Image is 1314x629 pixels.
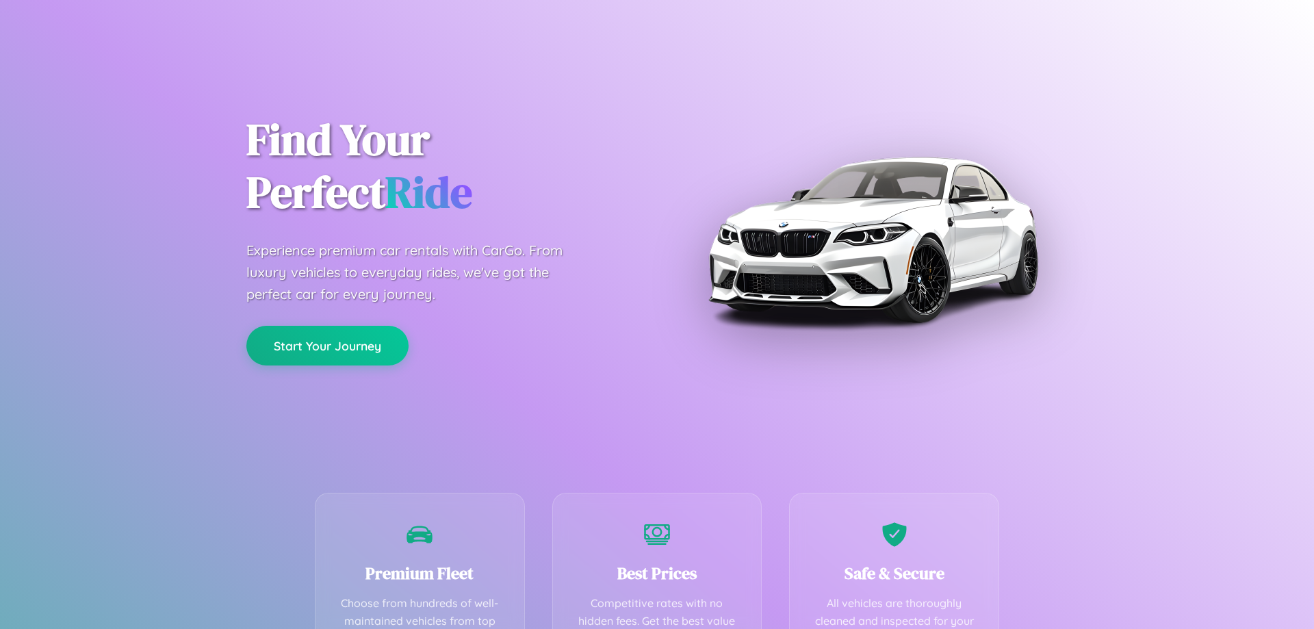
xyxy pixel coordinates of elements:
[701,68,1044,411] img: Premium BMW car rental vehicle
[246,240,589,305] p: Experience premium car rentals with CarGo. From luxury vehicles to everyday rides, we've got the ...
[385,162,472,222] span: Ride
[574,562,741,585] h3: Best Prices
[336,562,504,585] h3: Premium Fleet
[246,326,409,365] button: Start Your Journey
[810,562,978,585] h3: Safe & Secure
[246,114,636,219] h1: Find Your Perfect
